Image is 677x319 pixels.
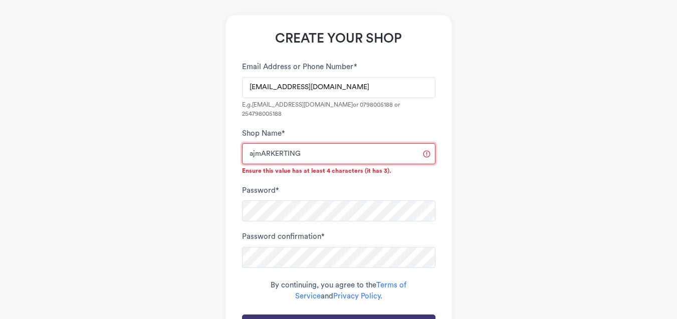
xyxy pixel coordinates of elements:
label: Shop Name [242,128,285,140]
label: Password confirmation [242,231,325,243]
strong: Ensure this value has at least 4 characters (it has 3). [242,168,391,174]
a: Privacy Policy. [333,292,382,300]
label: Email Address or Phone Number [242,62,357,73]
small: E.g. [EMAIL_ADDRESS][DOMAIN_NAME] or 0798005188 or 254798005188 [242,100,435,118]
h1: CREATE YOUR SHOP [242,31,435,47]
div: By continuing, you agree to the and [242,280,435,302]
label: Password [242,185,279,197]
